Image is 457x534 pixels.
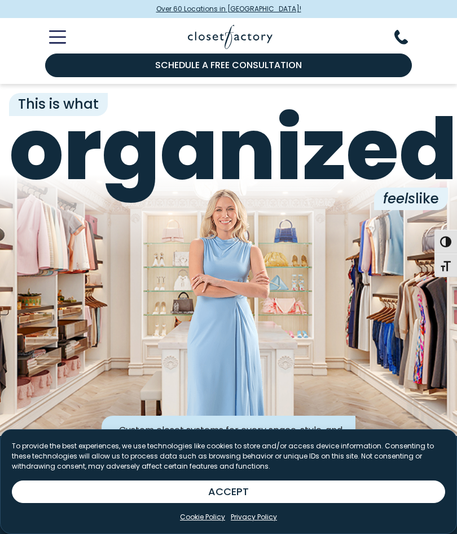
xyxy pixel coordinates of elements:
a: Cookie Policy [180,512,225,522]
span: like [374,188,448,210]
a: Schedule a Free Consultation [45,54,412,77]
span: Over 60 Locations in [GEOGRAPHIC_DATA]! [156,4,301,14]
a: Privacy Policy [231,512,277,522]
img: Closet Factory Logo [188,25,273,49]
button: Toggle Font size [434,253,457,277]
div: Custom closet systems for every space, style, and budget [102,416,355,456]
button: Toggle High Contrast [434,230,457,253]
span: organized [9,107,448,192]
button: ACCEPT [12,480,445,503]
p: To provide the best experiences, we use technologies like cookies to store and/or access device i... [12,441,445,471]
i: feels [383,189,415,208]
button: Toggle Mobile Menu [36,30,66,44]
button: Phone Number [394,30,421,44]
